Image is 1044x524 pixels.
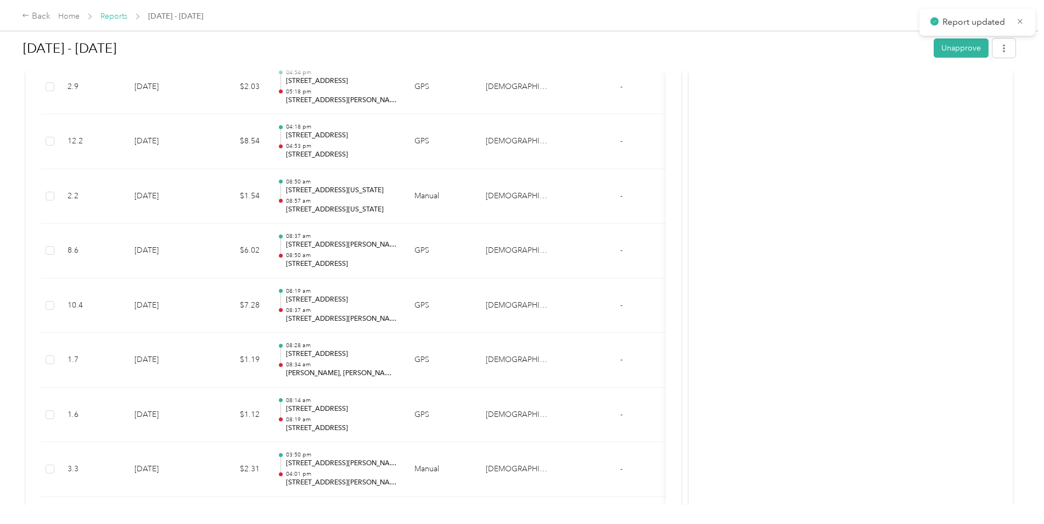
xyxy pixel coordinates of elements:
[59,114,126,169] td: 12.2
[286,123,397,131] p: 04:18 pm
[477,60,559,115] td: Catholic Charities of Oswego County
[286,404,397,414] p: [STREET_ADDRESS]
[203,278,268,333] td: $7.28
[286,131,397,141] p: [STREET_ADDRESS]
[286,478,397,488] p: [STREET_ADDRESS][PERSON_NAME]
[59,278,126,333] td: 10.4
[126,60,203,115] td: [DATE]
[286,232,397,240] p: 08:37 am
[286,178,397,186] p: 08:50 am
[203,442,268,497] td: $2.31
[942,15,1008,29] p: Report updated
[22,10,50,23] div: Back
[203,333,268,388] td: $1.19
[59,169,126,224] td: 2.2
[477,114,559,169] td: Catholic Charities of Oswego County
[620,464,622,473] span: -
[286,259,397,269] p: [STREET_ADDRESS]
[100,12,127,21] a: Reports
[286,88,397,96] p: 05:18 pm
[477,278,559,333] td: Catholic Charities of Oswego County
[286,186,397,196] p: [STREET_ADDRESS][US_STATE]
[126,333,203,388] td: [DATE]
[126,388,203,443] td: [DATE]
[126,278,203,333] td: [DATE]
[286,252,397,259] p: 08:50 am
[286,142,397,150] p: 04:53 pm
[286,397,397,404] p: 08:14 am
[286,369,397,378] p: [PERSON_NAME], [PERSON_NAME], NY 13069, [GEOGRAPHIC_DATA]
[286,197,397,205] p: 08:57 am
[477,388,559,443] td: Catholic Charities of Oswego County
[286,96,397,105] p: [STREET_ADDRESS][PERSON_NAME]
[286,423,397,433] p: [STREET_ADDRESS]
[126,224,203,278] td: [DATE]
[406,114,477,169] td: GPS
[148,10,203,22] span: [DATE] - [DATE]
[286,361,397,369] p: 08:34 am
[286,342,397,349] p: 08:28 am
[477,224,559,278] td: Catholic Charities of Oswego County
[286,76,397,86] p: [STREET_ADDRESS]
[406,60,477,115] td: GPS
[620,191,622,200] span: -
[126,169,203,224] td: [DATE]
[59,442,126,497] td: 3.3
[620,355,622,364] span: -
[286,459,397,469] p: [STREET_ADDRESS][PERSON_NAME]
[620,246,622,255] span: -
[286,205,397,215] p: [STREET_ADDRESS][US_STATE]
[203,224,268,278] td: $6.02
[406,388,477,443] td: GPS
[203,114,268,169] td: $8.54
[58,12,80,21] a: Home
[406,224,477,278] td: GPS
[59,224,126,278] td: 8.6
[406,169,477,224] td: Manual
[406,278,477,333] td: GPS
[620,300,622,310] span: -
[126,114,203,169] td: [DATE]
[59,388,126,443] td: 1.6
[203,388,268,443] td: $1.12
[203,60,268,115] td: $2.03
[477,169,559,224] td: Catholic Charities of Oswego County
[286,150,397,160] p: [STREET_ADDRESS]
[286,306,397,314] p: 08:37 am
[934,38,989,58] button: Unapprove
[286,240,397,250] p: [STREET_ADDRESS][PERSON_NAME]
[286,314,397,324] p: [STREET_ADDRESS][PERSON_NAME]
[477,442,559,497] td: Catholic Charities of Oswego County
[620,136,622,146] span: -
[286,349,397,359] p: [STREET_ADDRESS]
[286,451,397,459] p: 03:50 pm
[620,410,622,419] span: -
[286,470,397,478] p: 04:01 pm
[620,82,622,91] span: -
[406,442,477,497] td: Manual
[477,333,559,388] td: Catholic Charities of Oswego County
[59,333,126,388] td: 1.7
[286,416,397,423] p: 08:19 am
[286,295,397,305] p: [STREET_ADDRESS]
[59,60,126,115] td: 2.9
[203,169,268,224] td: $1.54
[286,287,397,295] p: 08:19 am
[126,442,203,497] td: [DATE]
[23,35,926,62] h1: Sep 15 - 28, 2025
[983,462,1044,524] iframe: Everlance-gr Chat Button Frame
[406,333,477,388] td: GPS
